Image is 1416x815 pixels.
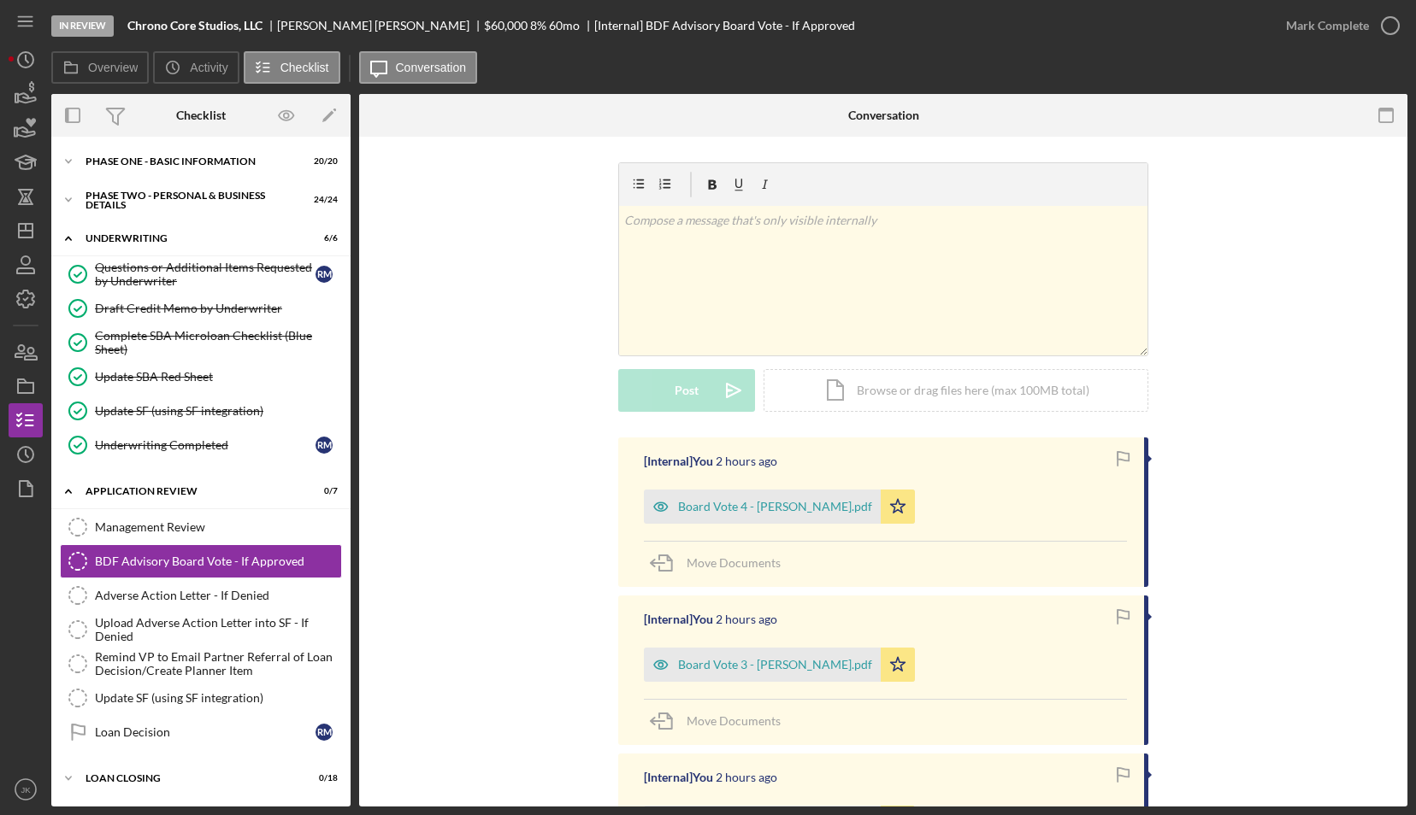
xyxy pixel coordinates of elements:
a: Questions or Additional Items Requested by UnderwriterRM [60,257,342,291]
div: Mark Complete [1286,9,1369,43]
a: Underwriting CompletedRM [60,428,342,462]
div: Checklist [176,108,226,122]
div: Conversation [848,108,919,122]
button: Move Documents [644,542,798,584]
div: Loan Decision [95,725,316,739]
span: Move Documents [687,555,781,570]
time: 2025-10-06 11:49 [716,454,777,468]
iframe: Intercom live chat [1358,740,1399,781]
div: In Review [51,15,114,37]
div: 6 / 6 [307,233,338,243]
div: Questions or Additional Items Requested by Underwriter [95,261,316,288]
div: Remind VP to Email Partner Referral of Loan Decision/Create Planner Item [95,650,341,677]
a: Upload Adverse Action Letter into SF - If Denied [60,613,342,647]
div: Application Review [86,486,295,496]
button: Conversation [359,51,478,84]
div: 20 / 20 [307,156,338,167]
div: Loan Closing [86,773,295,783]
div: Complete SBA Microloan Checklist (Blue Sheet) [95,329,341,356]
div: Draft Credit Memo by Underwriter [95,302,341,315]
time: 2025-10-06 11:47 [716,613,777,626]
a: Update SF (using SF integration) [60,394,342,428]
a: Remind VP to Email Partner Referral of Loan Decision/Create Planner Item [60,647,342,681]
button: JK [9,772,43,806]
label: Activity [190,61,227,74]
div: Underwriting [86,233,295,243]
label: Overview [88,61,138,74]
a: Loan DecisionRM [60,715,342,749]
button: Board Vote 3 - [PERSON_NAME].pdf [644,648,915,682]
button: Activity [153,51,239,84]
div: [Internal] BDF Advisory Board Vote - If Approved [594,19,855,32]
label: Checklist [280,61,329,74]
a: Complete SBA Microloan Checklist (Blue Sheet) [60,325,342,360]
div: Post [675,369,699,412]
button: Overview [51,51,149,84]
div: Board Vote 4 - [PERSON_NAME].pdf [678,500,872,513]
a: Draft Credit Memo by Underwriter [60,291,342,325]
div: PHASE TWO - PERSONAL & BUSINESS DETAILS [86,191,295,210]
span: Move Documents [687,713,781,728]
div: [Internal] You [644,454,713,468]
time: 2025-10-06 11:46 [716,771,777,784]
div: Underwriting Completed [95,438,316,452]
div: Upload Adverse Action Letter into SF - If Denied [95,616,341,643]
div: Management Review [95,520,341,534]
div: 8 % [530,19,546,32]
a: Management Review [60,510,342,544]
a: Update SF (using SF integration) [60,681,342,715]
div: Update SF (using SF integration) [95,404,341,418]
button: Move Documents [644,700,798,742]
div: 60 mo [549,19,580,32]
div: 0 / 18 [307,773,338,783]
button: Board Vote 4 - [PERSON_NAME].pdf [644,490,915,524]
button: Post [618,369,755,412]
div: Board Vote 3 - [PERSON_NAME].pdf [678,658,872,671]
text: JK [21,785,31,794]
a: BDF Advisory Board Vote - If Approved [60,544,342,578]
div: Phase One - Basic Information [86,156,295,167]
button: Mark Complete [1269,9,1407,43]
div: 24 / 24 [307,195,338,205]
div: R M [316,437,333,454]
span: $60,000 [484,18,528,32]
div: Adverse Action Letter - If Denied [95,589,341,602]
div: [Internal] You [644,613,713,626]
div: BDF Advisory Board Vote - If Approved [95,554,341,568]
a: Update SBA Red Sheet [60,360,342,394]
div: Update SBA Red Sheet [95,370,341,384]
div: 0 / 7 [307,486,338,496]
label: Conversation [396,61,467,74]
button: Checklist [244,51,340,84]
div: [Internal] You [644,771,713,784]
div: R M [316,266,333,283]
a: Adverse Action Letter - If Denied [60,578,342,613]
div: Update SF (using SF integration) [95,691,341,705]
div: [PERSON_NAME] [PERSON_NAME] [277,19,484,32]
b: Chrono Core Studios, LLC [127,19,263,32]
div: R M [316,724,333,741]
